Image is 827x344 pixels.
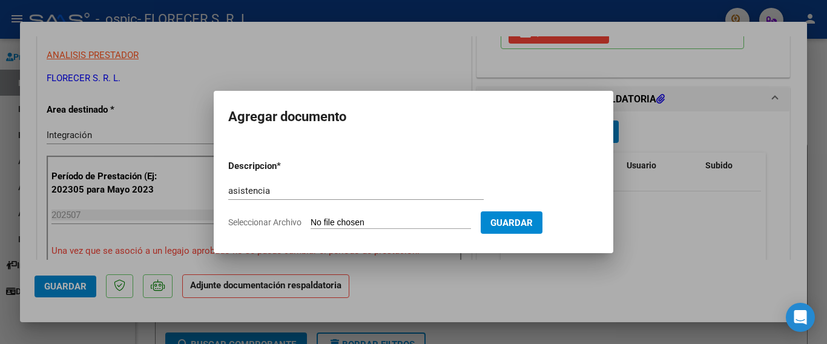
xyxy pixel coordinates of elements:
[228,105,599,128] h2: Agregar documento
[490,217,533,228] span: Guardar
[228,159,340,173] p: Descripcion
[228,217,301,227] span: Seleccionar Archivo
[786,303,815,332] div: Open Intercom Messenger
[481,211,542,234] button: Guardar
